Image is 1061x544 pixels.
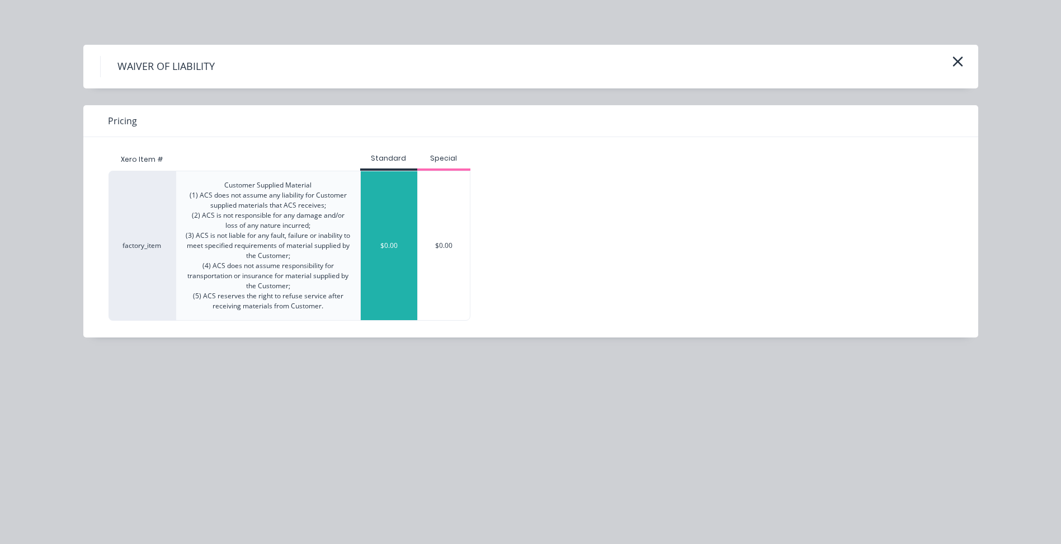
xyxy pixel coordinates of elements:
h4: WAIVER OF LIABILITY [100,56,232,77]
span: Pricing [108,114,137,128]
div: Standard [360,153,417,163]
div: $0.00 [361,171,417,320]
div: Customer Supplied Material (1) ACS does not assume any liability for Customer supplied materials ... [185,180,351,311]
div: Xero Item # [109,148,176,171]
div: factory_item [109,171,176,321]
div: $0.00 [418,171,470,320]
div: Special [417,153,471,163]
